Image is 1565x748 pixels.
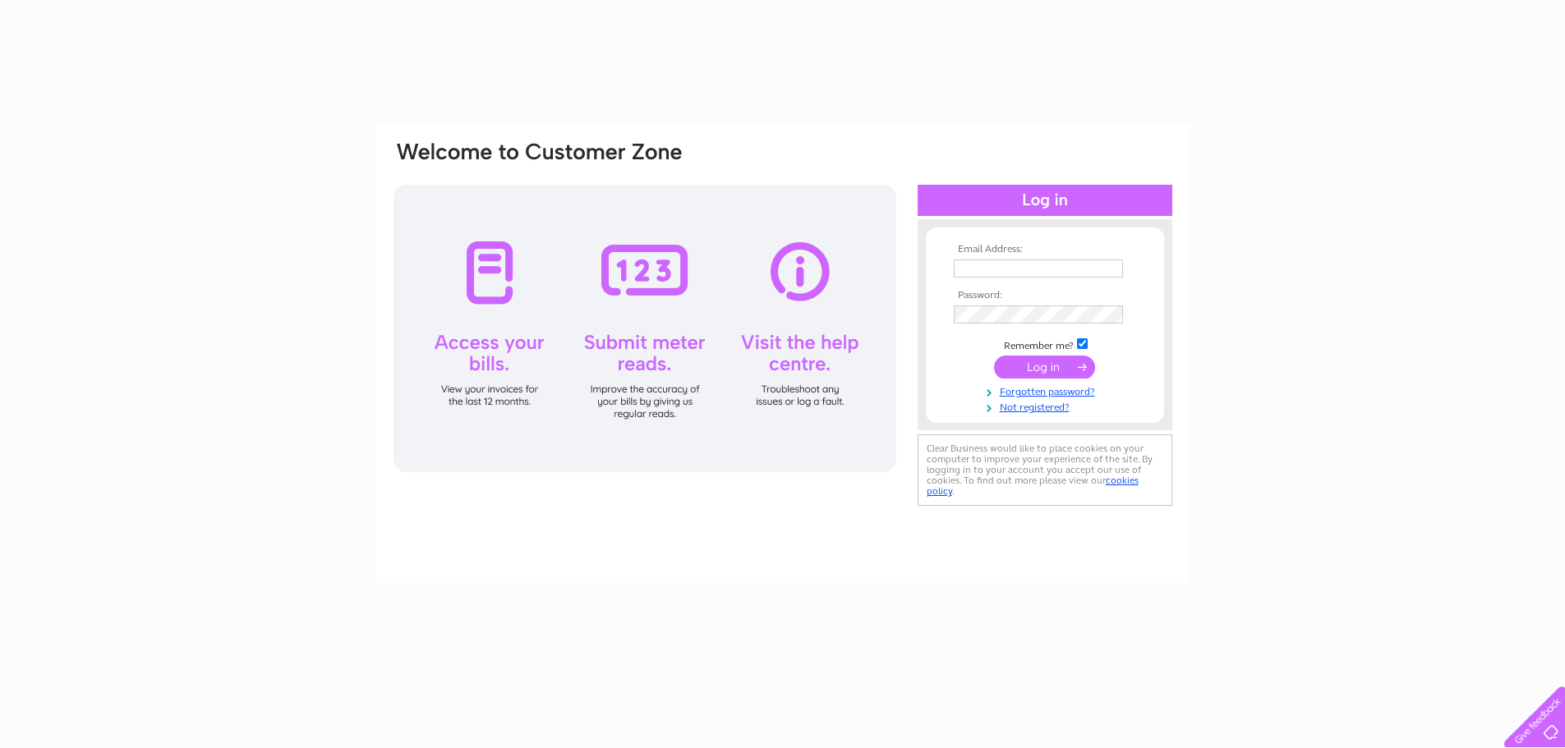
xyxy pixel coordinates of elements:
input: Submit [994,356,1095,379]
a: Not registered? [954,398,1140,414]
a: Forgotten password? [954,383,1140,398]
a: cookies policy [927,475,1139,497]
th: Email Address: [950,244,1140,255]
td: Remember me? [950,336,1140,352]
th: Password: [950,290,1140,301]
div: Clear Business would like to place cookies on your computer to improve your experience of the sit... [918,434,1172,506]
